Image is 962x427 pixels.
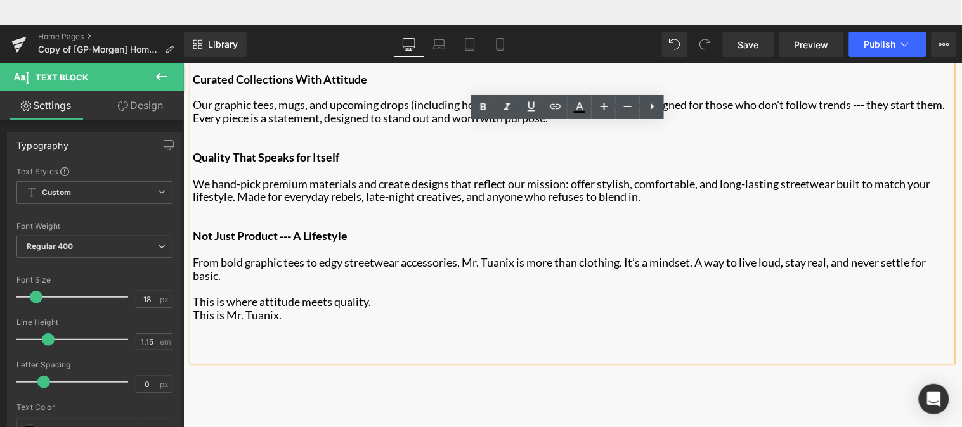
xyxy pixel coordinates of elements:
[10,191,164,205] strong: Not Just Product --- A Lifestyle
[10,219,769,245] p: From bold graphic tees to edgy streetwear accessories, Mr. Tuanix is more than clothing. It’s a m...
[208,39,238,50] span: Library
[16,318,172,327] div: Line Height
[16,222,172,231] div: Font Weight
[424,32,455,57] a: Laptop
[16,133,68,151] div: Typography
[932,32,957,57] button: More
[394,32,424,57] a: Desktop
[10,258,769,271] p: This is where attitude meets quality.
[160,380,171,388] span: px
[919,384,949,414] div: Open Intercom Messenger
[16,360,172,369] div: Letter Spacing
[738,38,759,51] span: Save
[779,32,844,57] a: Preview
[692,32,718,57] button: Redo
[16,166,172,176] div: Text Styles
[94,91,186,120] a: Design
[662,32,687,57] button: Undo
[160,338,171,346] span: em
[38,44,160,54] span: Copy of [GP-Morgen] Home Page - [DATE] 20:24:29
[160,295,171,303] span: px
[27,241,74,251] b: Regular 400
[455,32,485,57] a: Tablet
[184,32,247,57] a: New Library
[16,276,172,284] div: Font Size
[36,72,88,82] span: Text Block
[38,32,184,42] a: Home Pages
[42,188,71,198] b: Custom
[485,32,516,57] a: Mobile
[10,34,184,48] strong: Curated Collections With Attitude
[849,32,926,57] button: Publish
[10,113,156,127] strong: Quality That Speaks for Itself
[10,60,762,87] span: Our graphic tees, mugs, and upcoming drops (including hoodies, beanies, and snapbacks) are design...
[864,39,896,49] span: Publish
[795,38,829,51] span: Preview
[10,271,769,284] p: This is Mr. Tuanix.
[16,403,172,412] div: Text Color
[10,140,769,166] p: We hand-pick premium materials and create designs that reflect our mission: offer stylish, comfor...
